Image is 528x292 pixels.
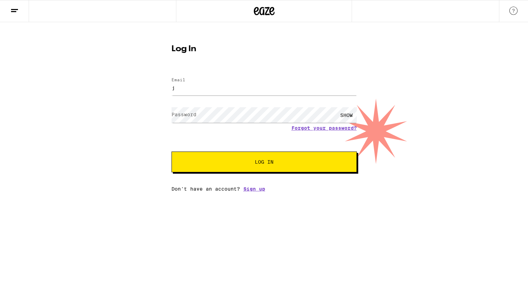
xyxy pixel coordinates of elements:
[255,159,274,164] span: Log In
[336,107,357,123] div: SHOW
[172,77,185,82] label: Email
[172,80,357,95] input: Email
[172,112,196,117] label: Password
[172,45,357,53] h1: Log In
[243,186,265,192] a: Sign up
[172,186,357,192] div: Don't have an account?
[291,125,357,131] a: Forgot your password?
[172,152,357,172] button: Log In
